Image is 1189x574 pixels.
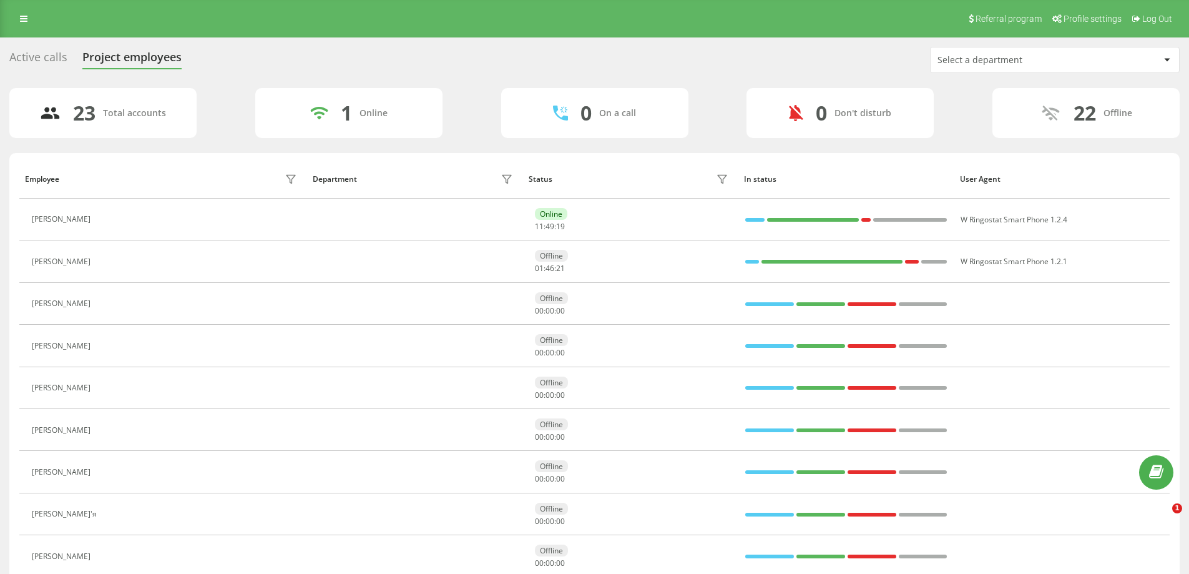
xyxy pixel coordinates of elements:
[546,432,554,442] span: 00
[32,426,94,435] div: [PERSON_NAME]
[546,347,554,358] span: 00
[546,558,554,568] span: 00
[32,383,94,392] div: [PERSON_NAME]
[535,503,568,515] div: Offline
[535,473,544,484] span: 00
[1142,14,1172,24] span: Log Out
[82,51,182,70] div: Project employees
[960,175,1164,184] div: User Agent
[535,250,568,262] div: Offline
[556,390,565,400] span: 00
[535,334,568,346] div: Offline
[25,175,59,184] div: Employee
[546,473,554,484] span: 00
[546,305,554,316] span: 00
[535,305,544,316] span: 00
[535,377,568,388] div: Offline
[976,14,1042,24] span: Referral program
[535,347,544,358] span: 00
[535,208,567,220] div: Online
[535,264,565,273] div: : :
[535,418,568,430] div: Offline
[580,101,592,125] div: 0
[32,299,94,308] div: [PERSON_NAME]
[32,257,94,266] div: [PERSON_NAME]
[961,214,1067,225] span: W Ringostat Smart Phone 1.2.4
[834,108,891,119] div: Don't disturb
[535,263,544,274] span: 01
[535,460,568,472] div: Offline
[599,108,636,119] div: On a call
[556,473,565,484] span: 00
[32,468,94,477] div: [PERSON_NAME]
[313,175,357,184] div: Department
[32,215,94,224] div: [PERSON_NAME]
[535,391,565,400] div: : :
[535,516,544,527] span: 00
[961,256,1067,267] span: W Ringostat Smart Phone 1.2.1
[535,349,565,357] div: : :
[535,390,544,400] span: 00
[556,432,565,442] span: 00
[73,101,95,125] div: 23
[32,342,94,350] div: [PERSON_NAME]
[535,432,544,442] span: 00
[556,263,565,274] span: 21
[535,475,565,483] div: : :
[535,558,544,568] span: 00
[535,222,565,231] div: : :
[360,108,388,119] div: Online
[1147,503,1177,533] iframe: Intercom live chat
[546,221,554,232] span: 49
[341,101,352,125] div: 1
[103,108,166,119] div: Total accounts
[32,510,100,518] div: [PERSON_NAME]'я
[816,101,827,125] div: 0
[744,175,948,184] div: In status
[535,307,565,315] div: : :
[32,552,94,561] div: [PERSON_NAME]
[937,55,1087,66] div: Select a department
[546,390,554,400] span: 00
[1064,14,1122,24] span: Profile settings
[535,545,568,557] div: Offline
[1103,108,1132,119] div: Offline
[529,175,552,184] div: Status
[546,516,554,527] span: 00
[1074,101,1096,125] div: 22
[535,559,565,568] div: : :
[1172,503,1182,513] span: 1
[556,558,565,568] span: 00
[556,347,565,358] span: 00
[535,433,565,442] div: : :
[556,305,565,316] span: 00
[535,517,565,526] div: : :
[556,516,565,527] span: 00
[556,221,565,232] span: 19
[535,221,544,232] span: 11
[546,263,554,274] span: 46
[535,292,568,304] div: Offline
[9,51,67,70] div: Active calls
